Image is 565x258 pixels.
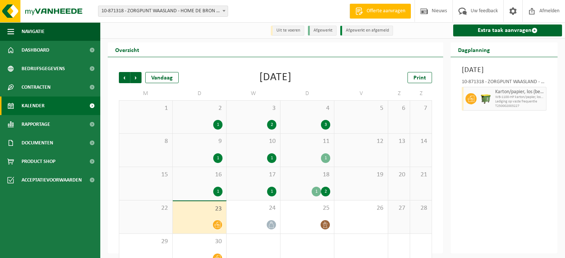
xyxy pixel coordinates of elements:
[413,75,426,81] span: Print
[176,238,223,246] span: 30
[108,42,147,57] h2: Overzicht
[176,171,223,179] span: 16
[123,204,169,212] span: 22
[123,137,169,146] span: 8
[462,79,546,87] div: 10-871318 - ZORGPUNT WAASLAND - HOME DE BRON - [GEOGRAPHIC_DATA]-[GEOGRAPHIC_DATA]
[284,137,330,146] span: 11
[410,87,432,100] td: Z
[22,41,49,59] span: Dashboard
[414,137,428,146] span: 14
[227,87,280,100] td: W
[414,204,428,212] span: 28
[392,137,406,146] span: 13
[350,4,411,19] a: Offerte aanvragen
[267,187,276,196] div: 1
[22,134,53,152] span: Documenten
[495,95,544,99] span: WB-1100-HP karton/papier, los (bedrijven)
[338,171,384,179] span: 19
[280,87,334,100] td: D
[230,204,276,212] span: 24
[259,72,292,83] div: [DATE]
[22,97,45,115] span: Kalender
[123,104,169,112] span: 1
[176,137,223,146] span: 9
[284,204,330,212] span: 25
[312,187,321,196] div: 1
[176,205,223,213] span: 23
[230,137,276,146] span: 10
[453,25,562,36] a: Extra taak aanvragen
[388,87,410,100] td: Z
[321,120,330,130] div: 3
[230,171,276,179] span: 17
[230,104,276,112] span: 3
[22,59,65,78] span: Bedrijfsgegevens
[119,72,130,83] span: Vorige
[267,120,276,130] div: 2
[213,187,223,196] div: 1
[334,87,388,100] td: V
[308,26,337,36] li: Afgewerkt
[392,104,406,112] span: 6
[98,6,228,17] span: 10-871318 - ZORGPUNT WAASLAND - HOME DE BRON - BEVEREN-WAAS
[213,153,223,163] div: 1
[123,238,169,246] span: 29
[176,104,223,112] span: 2
[321,187,330,196] div: 2
[414,104,428,112] span: 7
[130,72,142,83] span: Volgende
[495,104,544,108] span: T250002003227
[451,42,497,57] h2: Dagplanning
[22,78,51,97] span: Contracten
[98,6,228,16] span: 10-871318 - ZORGPUNT WAASLAND - HOME DE BRON - BEVEREN-WAAS
[338,137,384,146] span: 12
[392,171,406,179] span: 20
[22,171,82,189] span: Acceptatievoorwaarden
[22,22,45,41] span: Navigatie
[338,204,384,212] span: 26
[284,171,330,179] span: 18
[338,104,384,112] span: 5
[340,26,393,36] li: Afgewerkt en afgemeld
[119,87,173,100] td: M
[392,204,406,212] span: 27
[284,104,330,112] span: 4
[480,93,491,104] img: WB-1100-HPE-GN-50
[123,171,169,179] span: 15
[407,72,432,83] a: Print
[271,26,304,36] li: Uit te voeren
[495,89,544,95] span: Karton/papier, los (bedrijven)
[267,153,276,163] div: 1
[22,115,50,134] span: Rapportage
[462,65,546,76] h3: [DATE]
[145,72,179,83] div: Vandaag
[321,153,330,163] div: 1
[414,171,428,179] span: 21
[213,120,223,130] div: 1
[173,87,227,100] td: D
[22,152,55,171] span: Product Shop
[495,99,544,104] span: Lediging op vaste frequentie
[365,7,407,15] span: Offerte aanvragen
